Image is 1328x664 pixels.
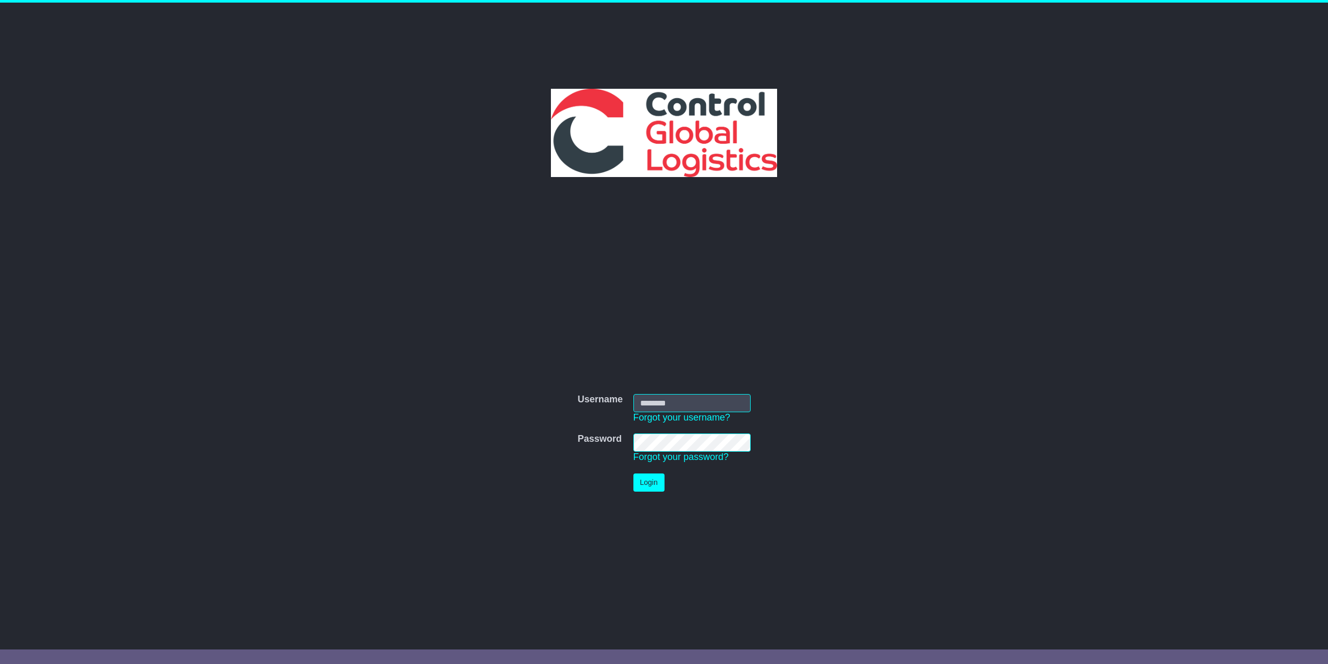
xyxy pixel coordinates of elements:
[633,452,729,462] a: Forgot your password?
[577,394,622,405] label: Username
[551,89,777,177] img: Control Global Logistics PTY LTD
[577,433,621,445] label: Password
[633,412,730,423] a: Forgot your username?
[633,473,665,492] button: Login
